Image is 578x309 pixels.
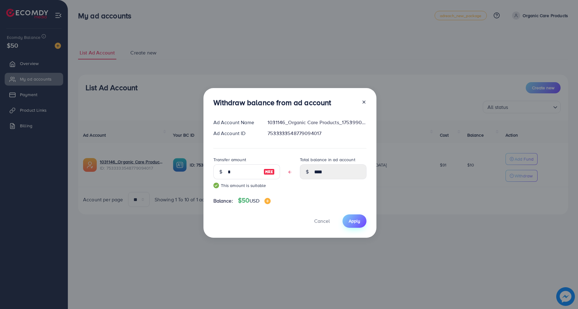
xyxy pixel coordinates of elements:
span: Balance: [213,197,233,204]
button: Apply [343,214,366,228]
div: 1031146_Organic Care Products_1753990938207 [263,119,371,126]
img: guide [213,183,219,188]
label: Transfer amount [213,157,246,163]
div: 7533333548779094017 [263,130,371,137]
span: Cancel [314,218,330,224]
button: Cancel [306,214,338,228]
img: image [263,168,275,176]
h3: Withdraw balance from ad account [213,98,331,107]
img: image [264,198,271,204]
div: Ad Account ID [208,130,263,137]
h4: $50 [238,197,271,204]
label: Total balance in ad account [300,157,355,163]
span: USD [249,197,259,204]
small: This amount is suitable [213,182,280,189]
div: Ad Account Name [208,119,263,126]
span: Apply [349,218,360,224]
